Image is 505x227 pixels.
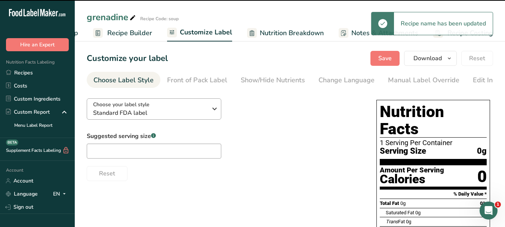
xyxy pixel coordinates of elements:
[93,108,207,117] span: Standard FDA label
[400,200,406,206] span: 0g
[370,51,400,66] button: Save
[388,75,459,85] div: Manual Label Override
[107,28,152,38] span: Recipe Builder
[394,12,493,35] div: Recipe name has been updated
[241,75,305,85] div: Show/Hide Nutrients
[380,174,444,185] div: Calories
[87,10,137,24] div: grenadine
[53,190,69,199] div: EN
[386,219,398,224] i: Trans
[93,101,150,108] span: Choose your label style
[477,147,487,156] span: 0g
[477,167,487,187] div: 0
[404,51,457,66] button: Download
[469,54,485,63] span: Reset
[87,52,168,65] h1: Customize your label
[87,166,127,181] button: Reset
[380,103,487,138] h1: Nutrition Facts
[495,202,501,208] span: 1
[461,51,493,66] button: Reset
[380,200,399,206] span: Total Fat
[380,190,487,199] section: % Daily Value *
[260,28,324,38] span: Nutrition Breakdown
[415,210,421,215] span: 0g
[386,210,414,215] span: Saturated Fat
[87,98,221,120] button: Choose your label style Standard FDA label
[380,139,487,147] div: 1 Serving Per Container
[318,75,375,85] div: Change Language
[406,219,411,224] span: 0g
[6,139,18,145] div: BETA
[378,54,392,63] span: Save
[6,38,69,51] button: Hire an Expert
[180,27,232,37] span: Customize Label
[87,132,221,141] label: Suggested serving size
[339,25,418,42] a: Notes & Attachments
[386,219,405,224] span: Fat
[480,200,487,206] span: 0%
[167,75,227,85] div: Front of Pack Label
[93,25,152,42] a: Recipe Builder
[380,167,444,174] div: Amount Per Serving
[140,15,179,22] div: Recipe Code: soup
[351,28,418,38] span: Notes & Attachments
[99,169,115,178] span: Reset
[93,75,154,85] div: Choose Label Style
[247,25,324,42] a: Nutrition Breakdown
[6,187,38,200] a: Language
[413,54,442,63] span: Download
[6,108,50,116] div: Custom Report
[167,24,232,42] a: Customize Label
[480,202,498,220] iframe: Intercom live chat
[380,147,426,156] span: Serving Size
